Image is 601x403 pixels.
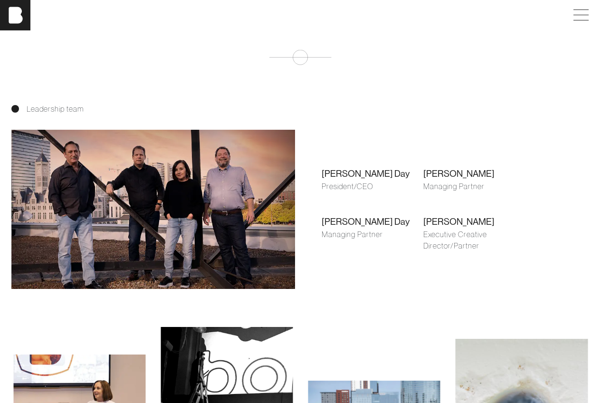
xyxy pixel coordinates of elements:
[423,167,525,181] div: [PERSON_NAME]
[322,167,424,181] div: [PERSON_NAME] Day
[423,215,525,229] div: [PERSON_NAME]
[322,215,424,229] div: [PERSON_NAME] Day
[423,181,525,192] div: Managing Partner
[423,229,525,251] div: Executive Creative Director/Partner
[322,181,424,192] div: President/CEO
[11,130,295,289] img: A photo of the bohan leadership team.
[322,229,424,240] div: Managing Partner
[11,103,590,115] div: Leadership team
